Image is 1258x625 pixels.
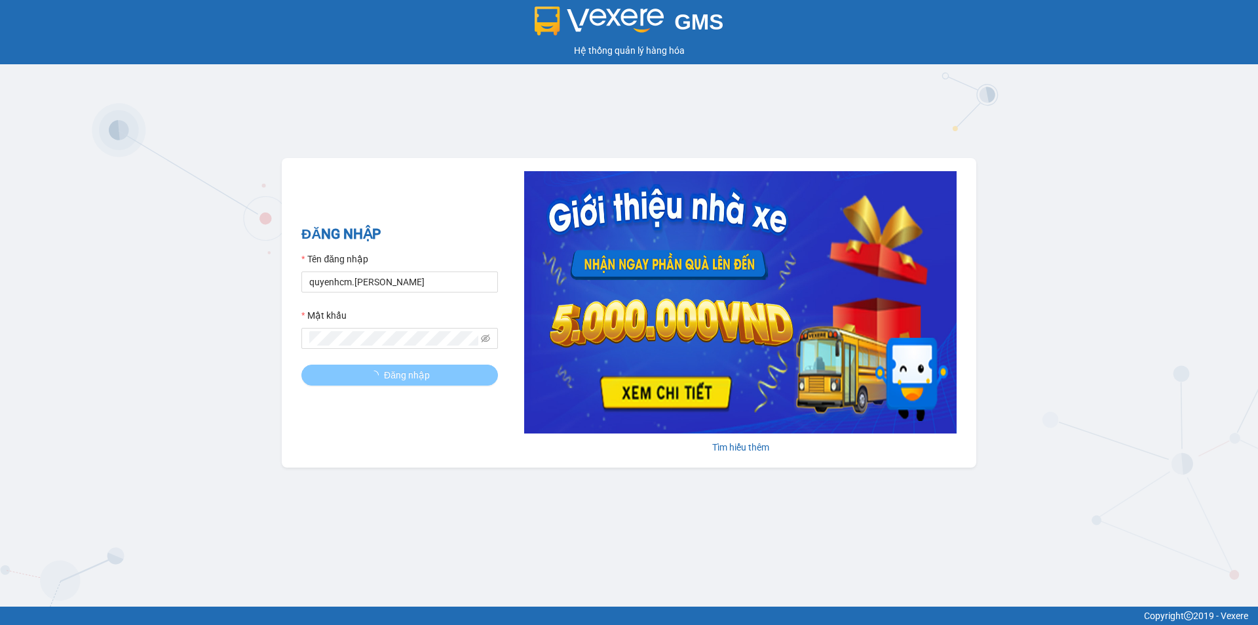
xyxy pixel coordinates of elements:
[370,371,384,380] span: loading
[524,440,957,454] div: Tìm hiểu thêm
[481,334,490,343] span: eye-invisible
[1184,611,1193,620] span: copyright
[309,331,478,346] input: Mật khẩu
[384,368,430,382] span: Đăng nhập
[301,272,498,292] input: Tên đăng nhập
[301,252,368,266] label: Tên đăng nhập
[301,308,347,323] label: Mật khẩu
[535,20,724,30] a: GMS
[301,365,498,386] button: Đăng nhập
[301,224,498,245] h2: ĐĂNG NHẬP
[3,43,1255,58] div: Hệ thống quản lý hàng hóa
[674,10,723,34] span: GMS
[535,7,664,35] img: logo 2
[10,609,1248,623] div: Copyright 2019 - Vexere
[524,171,957,433] img: banner-0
